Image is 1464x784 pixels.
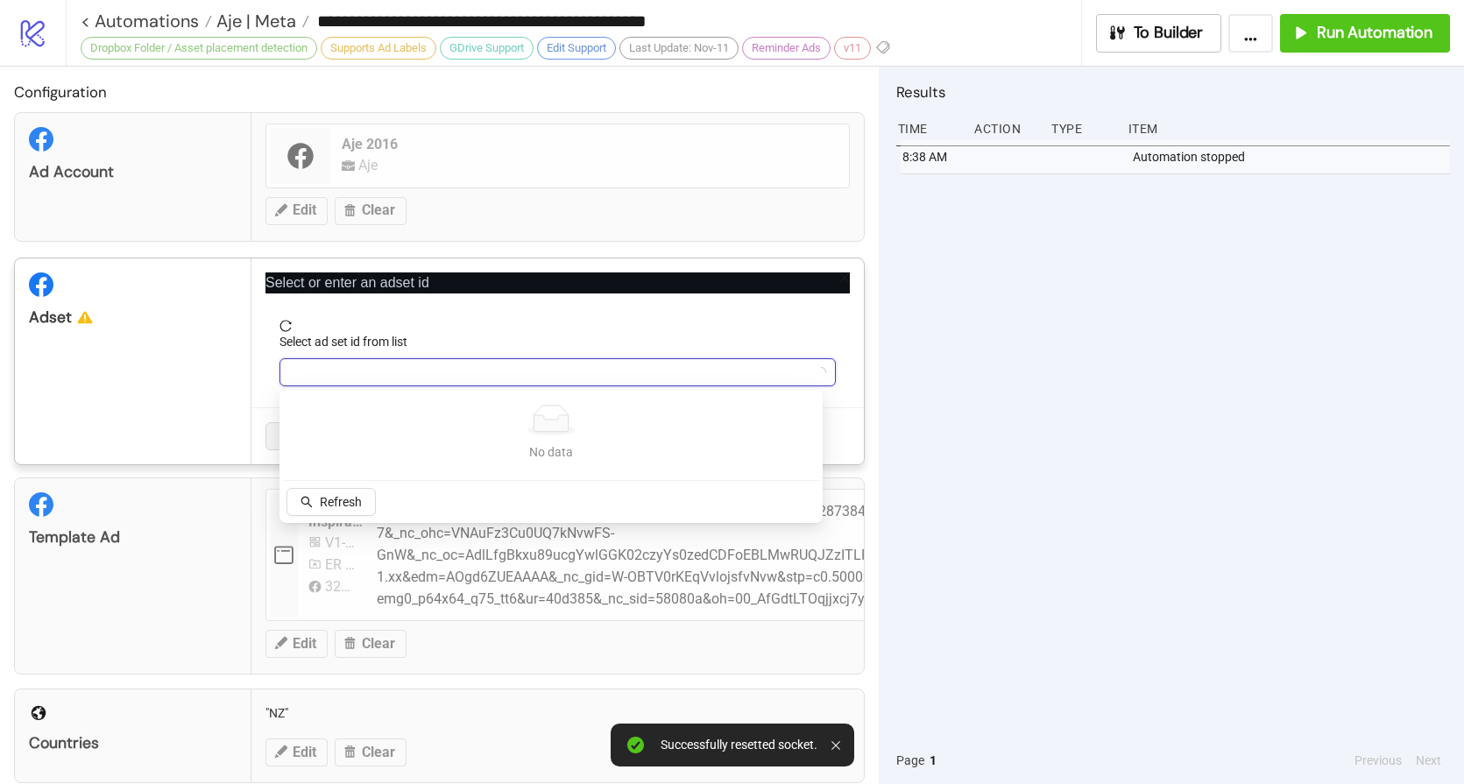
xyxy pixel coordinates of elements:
[1317,23,1432,43] span: Run Automation
[81,37,317,60] div: Dropbox Folder / Asset placement detection
[286,488,376,516] button: Refresh
[537,37,616,60] div: Edit Support
[14,81,865,103] h2: Configuration
[924,751,942,770] button: 1
[81,12,212,30] a: < Automations
[301,442,802,462] div: No data
[896,81,1450,103] h2: Results
[901,140,965,173] div: 8:38 AM
[834,37,871,60] div: v11
[661,738,817,752] div: Successfully resetted socket.
[1228,14,1273,53] button: ...
[29,307,237,328] div: Adset
[1134,23,1204,43] span: To Builder
[896,751,924,770] span: Page
[1349,751,1407,770] button: Previous
[279,332,419,351] label: Select ad set id from list
[212,10,296,32] span: Aje | Meta
[619,37,739,60] div: Last Update: Nov-11
[265,272,850,293] p: Select or enter an adset id
[440,37,534,60] div: GDrive Support
[1280,14,1450,53] button: Run Automation
[972,112,1037,145] div: Action
[896,112,961,145] div: Time
[212,12,309,30] a: Aje | Meta
[320,495,362,509] span: Refresh
[815,366,826,378] span: loading
[1131,140,1454,173] div: Automation stopped
[321,37,436,60] div: Supports Ad Labels
[301,496,313,508] span: search
[1050,112,1114,145] div: Type
[1096,14,1222,53] button: To Builder
[290,359,810,385] input: Select ad set id from list
[265,422,330,450] button: Cancel
[1411,751,1446,770] button: Next
[279,320,836,332] span: reload
[1127,112,1450,145] div: Item
[838,272,851,284] span: close
[742,37,831,60] div: Reminder Ads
